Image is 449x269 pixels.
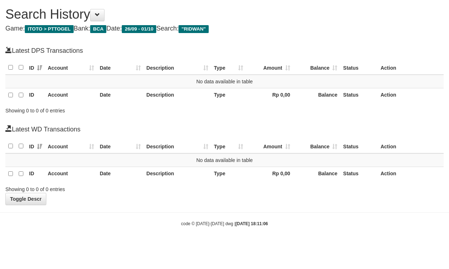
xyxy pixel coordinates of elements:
div: Showing 0 to 0 of 0 entries [5,104,182,114]
th: Type [211,167,246,181]
th: Status [340,61,378,75]
th: Balance [293,88,341,102]
th: Rp 0,00 [246,167,293,181]
td: No data available in table [5,153,444,167]
th: ID: activate to sort column ascending [26,61,45,75]
th: Action [378,88,444,102]
div: Showing 0 to 0 of 0 entries [5,183,182,193]
th: Action [378,61,444,75]
th: ID [26,167,45,181]
th: Description: activate to sort column ascending [144,139,211,153]
th: Balance: activate to sort column ascending [293,139,341,153]
small: code © [DATE]-[DATE] dwg | [181,221,268,226]
th: Description [144,167,211,181]
a: Toggle Descr [5,193,46,205]
th: Description [144,88,211,102]
th: Action [378,139,444,153]
span: ITOTO > PTTOGEL [25,25,74,33]
th: Account [45,88,97,102]
th: Date [97,88,144,102]
th: Rp 0,00 [246,88,293,102]
th: Amount: activate to sort column ascending [246,139,293,153]
th: Status [340,167,378,181]
h4: Game: Bank: Date: Search: [5,25,444,32]
th: Account: activate to sort column ascending [45,139,97,153]
th: Status [340,88,378,102]
th: Date: activate to sort column ascending [97,61,144,75]
th: Account: activate to sort column ascending [45,61,97,75]
th: Account [45,167,97,181]
th: ID [26,88,45,102]
th: Balance: activate to sort column ascending [293,61,341,75]
span: BCA [90,25,106,33]
th: Amount: activate to sort column ascending [246,61,293,75]
h4: Latest DPS Transactions [5,46,444,55]
th: Type [211,88,246,102]
th: Description: activate to sort column ascending [144,61,211,75]
td: No data available in table [5,75,444,88]
h4: Latest WD Transactions [5,125,444,133]
th: ID: activate to sort column ascending [26,139,45,153]
th: Status [340,139,378,153]
th: Action [378,167,444,181]
th: Type: activate to sort column ascending [211,61,246,75]
th: Date: activate to sort column ascending [97,139,144,153]
th: Balance [293,167,341,181]
span: "RIDWAN" [179,25,209,33]
span: 26/09 - 01/10 [122,25,156,33]
th: Type: activate to sort column ascending [211,139,246,153]
th: Date [97,167,144,181]
h1: Search History [5,7,444,22]
strong: [DATE] 18:11:06 [236,221,268,226]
